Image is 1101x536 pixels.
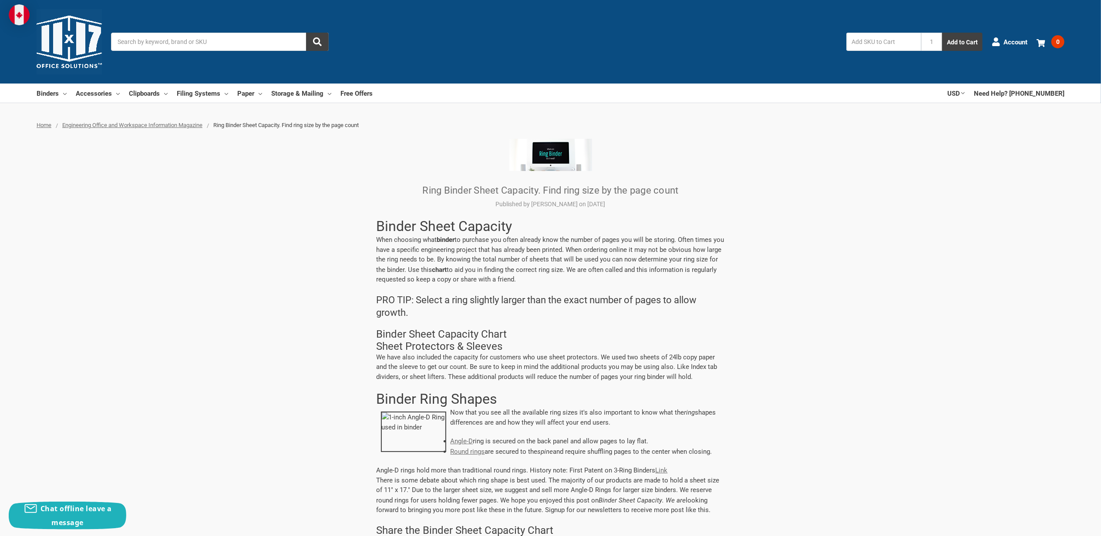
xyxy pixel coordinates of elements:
[432,265,447,274] strong: chart
[377,466,725,515] p: Angle-D rings hold more than traditional round rings. History note: First Patent on 3-Ring Binder...
[377,407,725,427] p: Now that you see all the available ring sizes it's also important to know what the shapes differe...
[129,84,168,103] a: Clipboards
[974,84,1064,103] a: Need Help? [PHONE_NUMBER]
[37,9,102,74] img: 11x17.com
[684,408,695,416] em: ring
[1003,37,1027,47] span: Account
[1051,35,1064,48] span: 0
[62,122,202,128] a: Engineering Office and Workspace Information Magazine
[451,437,473,445] a: Angle-D
[40,504,112,527] span: Chat offline leave a message
[37,122,51,128] a: Home
[599,496,686,504] em: Binder Sheet Capacity. We are
[271,84,331,103] a: Storage & Mailing
[381,412,446,452] img: 1-inch Angle-D Ring used in binder
[37,84,67,103] a: Binders
[76,84,120,103] a: Accessories
[377,328,725,340] h2: Binder Sheet Capacity Chart
[377,218,725,234] h1: Binder Sheet Capacity
[213,122,359,128] span: Ring Binder Sheet Capacity. Find ring size by the page count
[377,200,725,209] p: Published by [PERSON_NAME] on [DATE]
[384,436,725,446] li: ring is secured on the back panel and allow pages to lay flat.
[509,139,592,171] img: Ring Binder Sheet Capacity. Find ring size by the page count
[947,84,965,103] a: USD
[992,30,1027,53] a: Account
[237,84,262,103] a: Paper
[9,4,30,25] img: duty and tax information for Canada
[538,447,553,456] em: spine
[437,235,455,244] strong: binder
[177,84,228,103] a: Filing Systems
[1037,30,1064,53] a: 0
[9,502,126,529] button: Chat offline leave a message
[377,391,725,407] h1: Binder Ring Shapes
[377,234,725,285] p: When choosing what to purchase you often already know the number of pages you will be storing. Of...
[377,340,725,352] h2: Sheet Protectors & Sleeves
[377,294,725,319] p: PRO TIP: Select a ring slightly larger than the exact number of pages to allow growth.
[340,84,373,103] a: Free Offers
[451,448,485,456] a: Round rings
[384,446,725,457] li: are secured to the and require shuffling pages to the center when closing.
[846,33,921,51] input: Add SKU to Cart
[377,352,725,382] p: We have also included the capacity for customers who use sheet protectors. We used two sheets of ...
[111,33,329,51] input: Search by keyword, brand or SKU
[942,33,983,51] button: Add to Cart
[423,185,679,196] a: Ring Binder Sheet Capacity. Find ring size by the page count
[656,466,668,474] a: Link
